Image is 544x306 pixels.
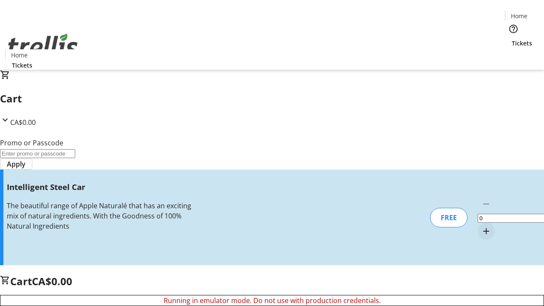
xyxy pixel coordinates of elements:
span: Tickets [12,61,32,70]
button: Increment by one [478,223,495,240]
button: Help [505,20,522,37]
div: FREE [430,208,467,227]
h3: Intelligent Steel Car [7,181,193,193]
img: Orient E2E Organization su3yabJjj6's Logo [5,24,81,67]
a: Tickets [505,39,539,48]
span: CA$0.00 [10,118,36,127]
a: Home [505,11,533,20]
span: Tickets [512,39,532,48]
a: Home [6,51,33,59]
div: The beautiful range of Apple Naturalé that has an exciting mix of natural ingredients. With the G... [7,201,193,231]
a: Tickets [5,61,39,70]
span: Home [11,51,28,59]
span: Apply [7,159,25,169]
span: Home [511,11,527,20]
span: CA$0.00 [32,274,72,288]
button: Cart [505,48,522,65]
